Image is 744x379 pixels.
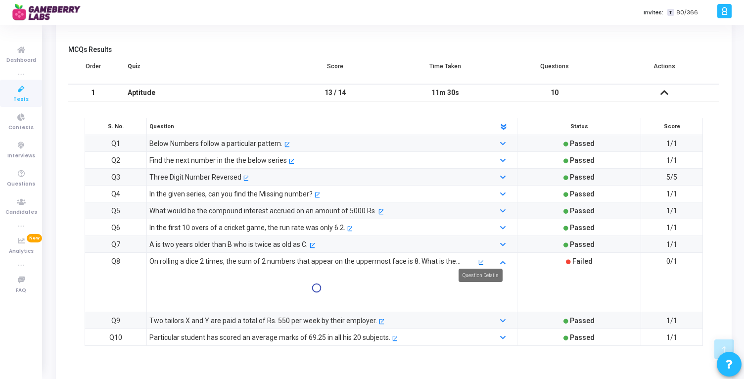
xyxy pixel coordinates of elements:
[128,85,271,101] div: Aptitude
[666,240,677,248] span: 1/1
[347,226,352,232] mat-icon: open_in_new
[9,247,34,256] span: Analytics
[68,56,118,84] th: Order
[85,202,147,219] td: Q5
[570,173,595,181] span: Passed
[459,269,503,282] div: Question Details
[288,159,294,164] mat-icon: open_in_new
[149,239,308,250] div: A is two years older than B who is twice as old as C.
[118,56,280,84] th: Quiz
[644,8,663,17] label: Invites:
[570,224,595,232] span: Passed
[85,219,147,236] td: Q6
[5,208,37,217] span: Candidates
[280,84,390,101] td: 13 / 14
[570,207,595,215] span: Passed
[666,173,677,181] span: 5/5
[149,256,476,267] div: On rolling a dice 2 times, the sum of 2 numbers that appear on the uppermost face is 8. What is t...
[149,332,390,343] div: Particular student has scored an average marks of 69.25 in all his 20 subjects.
[149,172,241,183] div: Three Digit Number Reversed
[666,140,677,147] span: 1/1
[8,124,34,132] span: Contests
[68,46,719,54] h5: MCQs Results
[570,140,595,147] span: Passed
[85,236,147,253] td: Q7
[85,329,147,346] td: Q10
[378,319,384,325] mat-icon: open_in_new
[478,260,483,265] mat-icon: open_in_new
[666,257,677,265] span: 0/1
[666,317,677,325] span: 1/1
[392,336,397,341] mat-icon: open_in_new
[666,156,677,164] span: 1/1
[243,176,248,181] mat-icon: open_in_new
[280,56,390,84] th: Score
[149,138,282,149] div: Below Numbers follow a particular pattern.
[16,286,26,295] span: FAQ
[666,224,677,232] span: 1/1
[570,190,595,198] span: Passed
[85,169,147,186] td: Q3
[149,222,345,233] div: In the first 10 overs of a cricket game, the run rate was only 6.2.
[570,317,595,325] span: Passed
[609,56,719,84] th: Actions
[144,121,488,132] div: Question
[676,8,698,17] span: 80/366
[500,84,610,101] td: 10
[666,207,677,215] span: 1/1
[149,189,313,199] div: In the given series, can you find the Missing number?
[284,142,289,147] mat-icon: open_in_new
[400,85,490,101] div: 11m 30s
[7,180,35,189] span: Questions
[517,118,641,135] th: Status
[27,234,42,242] span: New
[85,186,147,202] td: Q4
[12,2,87,22] img: logo
[314,192,320,198] mat-icon: open_in_new
[85,135,147,152] td: Q1
[500,56,610,84] th: Questions
[570,333,595,341] span: Passed
[666,190,677,198] span: 1/1
[570,156,595,164] span: Passed
[572,257,593,265] span: Failed
[378,209,383,215] mat-icon: open_in_new
[7,152,35,160] span: Interviews
[13,95,29,104] span: Tests
[667,9,674,16] span: T
[149,155,287,166] div: Find the next number in the the below series
[570,240,595,248] span: Passed
[309,243,315,248] mat-icon: open_in_new
[641,118,703,135] th: Score
[6,56,36,65] span: Dashboard
[666,333,677,341] span: 1/1
[85,253,147,312] td: Q8
[85,118,147,135] th: S. No.
[68,84,118,101] td: 1
[149,315,377,326] div: Two tailors X and Y are paid a total of Rs. 550 per week by their employer.
[85,312,147,329] td: Q9
[149,205,376,216] div: What would be the compound interest accrued on an amount of 5000 Rs.
[85,152,147,169] td: Q2
[390,56,500,84] th: Time Taken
